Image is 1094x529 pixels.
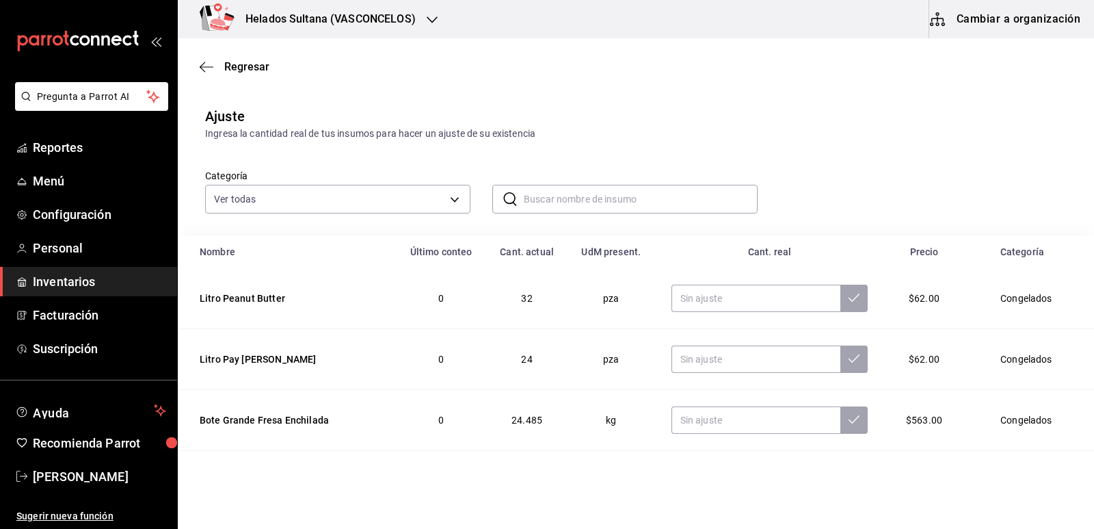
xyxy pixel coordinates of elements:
td: Congelados [964,390,1094,451]
button: open_drawer_menu [150,36,161,47]
span: 32 [521,293,532,304]
span: 0 [438,293,444,304]
td: Litro Pay [PERSON_NAME] [178,329,396,390]
h3: Helados Sultana (VASCONCELOS) [235,11,416,27]
button: Regresar [200,60,269,73]
td: Bote Grande Fresa Enchilada [178,390,396,451]
span: $62.00 [909,354,939,365]
span: [PERSON_NAME] [33,467,166,486]
span: Configuración [33,205,166,224]
div: Último conteo [404,246,479,257]
input: Sin ajuste [671,346,841,373]
div: Ajuste [205,106,245,127]
a: Pregunta a Parrot AI [10,99,168,114]
div: Precio [892,246,956,257]
div: Cant. actual [494,246,559,257]
td: [PERSON_NAME] [964,451,1094,512]
span: 24.485 [511,415,542,426]
span: $62.00 [909,293,939,304]
td: gr [568,451,655,512]
label: Categoría [205,171,470,181]
input: Buscar nombre de insumo [524,185,758,213]
span: 24 [521,354,532,365]
span: Sugerir nueva función [16,509,166,524]
td: Congelados [964,268,1094,329]
div: UdM present. [576,246,647,257]
span: 0 [438,415,444,426]
div: Cant. real [663,246,877,257]
span: Ayuda [33,402,148,419]
span: Personal [33,239,166,257]
span: Reportes [33,138,166,157]
input: Sin ajuste [671,407,841,434]
span: 0 [438,354,444,365]
span: Recomienda Parrot [33,434,166,452]
span: Ver todas [214,192,256,206]
span: Facturación [33,306,166,324]
span: Pregunta a Parrot AI [37,90,147,104]
span: $563.00 [906,415,942,426]
input: Sin ajuste [671,285,841,312]
div: Categoría [972,246,1072,257]
button: Pregunta a Parrot AI [15,82,168,111]
span: Regresar [224,60,269,73]
td: pza [568,329,655,390]
td: pza [568,268,655,329]
td: Congelados [964,329,1094,390]
div: Ingresa la cantidad real de tus insumos para hacer un ajuste de su existencia [205,127,1067,141]
div: Nombre [200,246,388,257]
span: Menú [33,172,166,190]
td: Litro Peanut Butter [178,268,396,329]
td: Bolsa de Chips [PERSON_NAME] [178,451,396,512]
span: Suscripción [33,339,166,358]
td: kg [568,390,655,451]
span: Inventarios [33,272,166,291]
